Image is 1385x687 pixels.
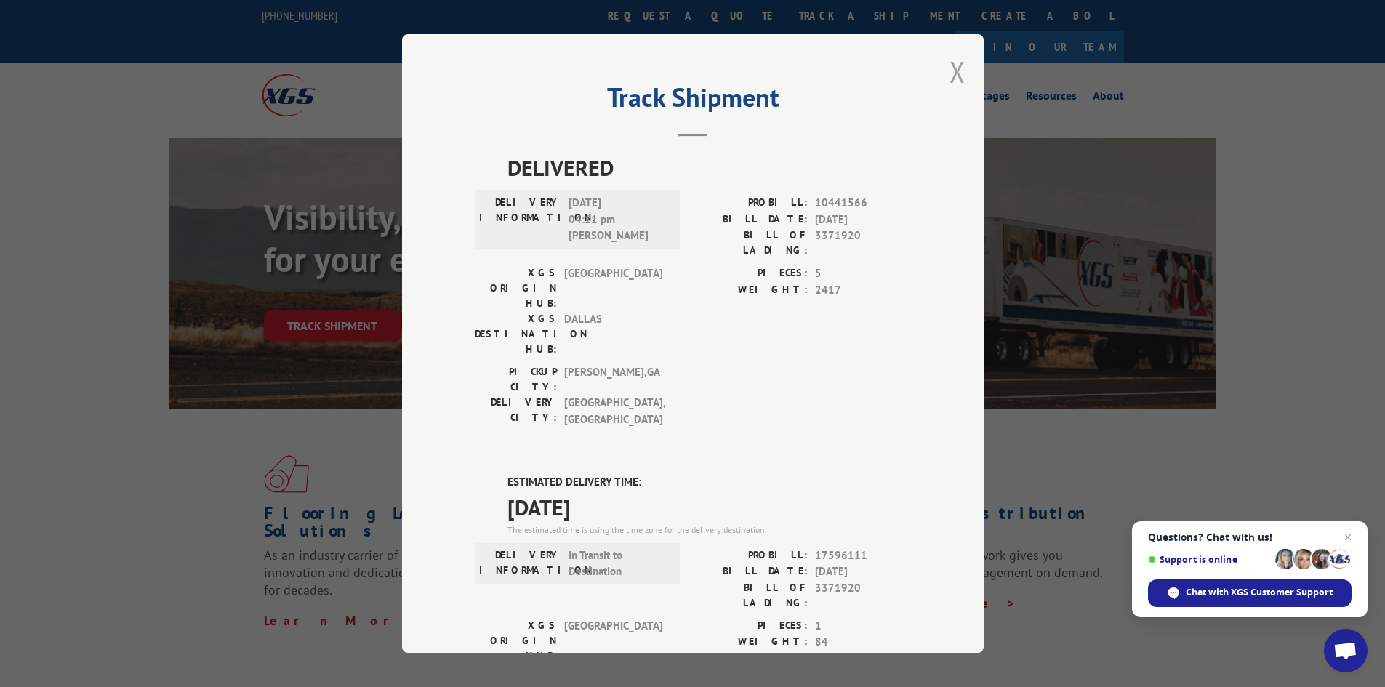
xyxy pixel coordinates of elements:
[475,618,557,664] label: XGS ORIGIN HUB:
[693,634,808,651] label: WEIGHT:
[479,195,561,244] label: DELIVERY INFORMATION:
[693,618,808,635] label: PIECES:
[569,195,667,244] span: [DATE] 04:11 pm [PERSON_NAME]
[693,265,808,282] label: PIECES:
[479,547,561,580] label: DELIVERY INFORMATION:
[693,228,808,258] label: BILL OF LADING:
[1148,531,1352,543] span: Questions? Chat with us!
[693,547,808,564] label: PROBILL:
[815,265,911,282] span: 5
[815,228,911,258] span: 3371920
[564,364,662,395] span: [PERSON_NAME] , GA
[564,395,662,427] span: [GEOGRAPHIC_DATA] , [GEOGRAPHIC_DATA]
[693,212,808,228] label: BILL DATE:
[1324,629,1368,672] a: Open chat
[815,618,911,635] span: 1
[564,311,662,357] span: DALLAS
[475,87,911,115] h2: Track Shipment
[815,195,911,212] span: 10441566
[815,547,911,564] span: 17596111
[564,265,662,311] span: [GEOGRAPHIC_DATA]
[507,474,911,491] label: ESTIMATED DELIVERY TIME:
[475,364,557,395] label: PICKUP CITY:
[1186,586,1333,599] span: Chat with XGS Customer Support
[815,212,911,228] span: [DATE]
[507,491,911,523] span: [DATE]
[475,311,557,357] label: XGS DESTINATION HUB:
[815,634,911,651] span: 84
[564,618,662,664] span: [GEOGRAPHIC_DATA]
[475,395,557,427] label: DELIVERY CITY:
[569,547,667,580] span: In Transit to Destination
[950,52,966,91] button: Close modal
[815,580,911,611] span: 3371920
[815,282,911,299] span: 2417
[1148,554,1270,565] span: Support is online
[507,151,911,184] span: DELIVERED
[693,282,808,299] label: WEIGHT:
[693,580,808,611] label: BILL OF LADING:
[475,265,557,311] label: XGS ORIGIN HUB:
[1148,579,1352,607] span: Chat with XGS Customer Support
[693,563,808,580] label: BILL DATE:
[507,523,911,537] div: The estimated time is using the time zone for the delivery destination.
[693,195,808,212] label: PROBILL:
[815,563,911,580] span: [DATE]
